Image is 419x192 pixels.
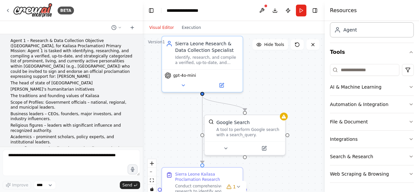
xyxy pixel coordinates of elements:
[204,115,286,156] div: SerplyWebSearchToolGoogle SearchA tool to perform Google search with a search_query.
[109,24,124,32] button: Switch to previous chat
[199,96,206,163] g: Edge from 4a9db1dd-411a-4011-a623-ecdec203a866 to 89b9a56e-90f1-44cd-b154-f4d28c649985
[246,144,282,152] button: Open in side panel
[10,135,132,145] p: Academics – prominent scholars, policy experts, and institutional leaders.
[209,119,214,124] img: SerplyWebSearchTool
[173,73,196,78] span: gpt-4o-mini
[148,168,156,176] button: zoom out
[148,176,156,185] button: fit view
[216,127,281,138] div: A tool to perform Google search with a search_query.
[147,6,156,15] button: Hide left sidebar
[330,131,414,148] button: Integrations
[233,183,236,190] span: 1
[330,78,414,96] button: AI & Machine Learning
[330,7,357,14] h4: Resources
[199,96,248,111] g: Edge from 4a9db1dd-411a-4011-a623-ecdec203a866 to 79aae492-1762-4ffb-a6ef-a02bb2c1e5f6
[10,94,132,99] p: The traditions and founding values of Kailasa
[178,24,205,32] button: Execution
[128,164,137,174] button: Click to speak your automation idea
[310,6,319,15] button: Hide right sidebar
[13,3,52,18] img: Logo
[12,182,28,188] span: Improve
[252,39,288,50] button: Hide Tools
[330,2,414,43] div: Crew
[161,36,243,93] div: Sierra Leone Research & Data Collection SpecialistIdentify, research, and compile a verified, up-...
[203,81,240,89] button: Open in side panel
[175,172,239,182] div: Sierra Leone Kailasa Proclamation Research
[175,40,239,53] div: Sierra Leone Research & Data Collection Specialist
[10,38,132,79] p: Agent 1 – Research & Data Collection Objective ([GEOGRAPHIC_DATA], for Kailasa Proclamation) Prim...
[330,96,414,113] button: Automation & Integration
[3,181,31,189] button: Improve
[330,43,414,61] button: Tools
[264,42,284,47] span: Hide Tools
[10,112,132,122] p: Business leaders – CEOs, founders, major investors, and industry influencers.
[122,182,132,188] span: Send
[167,7,209,14] nav: breadcrumb
[330,61,414,188] div: Tools
[216,119,250,126] div: Google Search
[58,7,74,14] div: BETA
[148,159,156,168] button: zoom in
[10,123,132,133] p: Religious figures – leaders with significant influence and recognized authority.
[10,81,132,86] p: The head of state of [GEOGRAPHIC_DATA]
[330,148,414,165] button: Search & Research
[175,55,239,65] div: Identify, research, and compile a verified, up-to-date, and strategically categorized database of...
[10,87,132,92] p: [PERSON_NAME]’s humanitarian initiatives
[148,39,165,45] div: Version 1
[330,113,414,130] button: File & Document
[10,146,132,156] p: Sports figures – nationally or internationally recognized athletes and coaches.
[127,24,137,32] button: Start a new chat
[330,165,414,182] button: Web Scraping & Browsing
[10,100,132,110] p: Scope of Profiles: Government officials – national, regional, and municipal leaders.
[120,181,140,189] button: Send
[343,27,357,33] div: Agent
[145,24,178,32] button: Visual Editor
